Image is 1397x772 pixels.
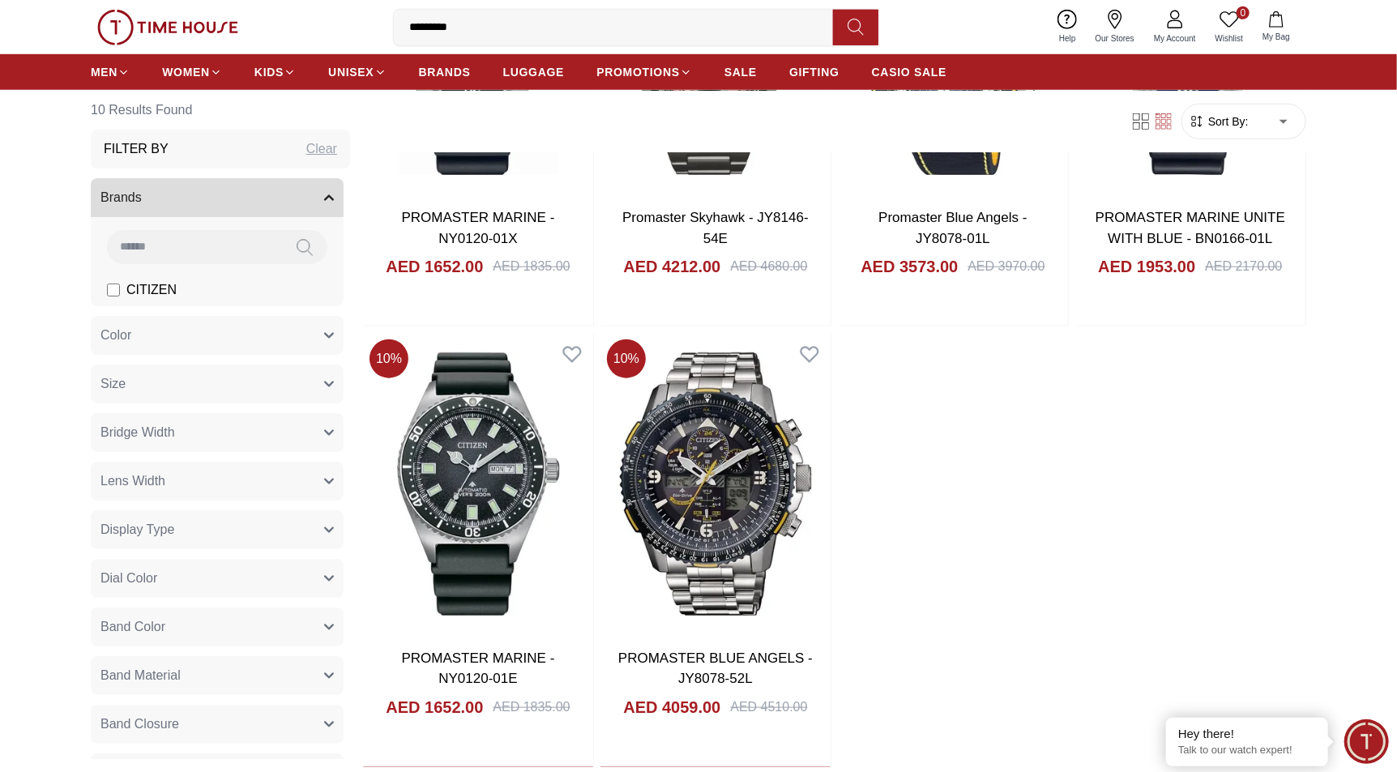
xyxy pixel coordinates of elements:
button: My Bag [1253,8,1300,46]
button: Band Closure [91,705,344,744]
div: AED 2170.00 [1205,257,1282,276]
img: ... [97,10,238,45]
span: MEN [91,64,117,80]
button: Display Type [91,510,344,549]
span: Dial Color [100,569,157,588]
span: Size [100,374,126,394]
span: BRANDS [419,64,471,80]
a: MEN [91,58,130,87]
span: UNISEX [328,64,374,80]
span: Wishlist [1209,32,1250,45]
button: Lens Width [91,462,344,501]
span: Brands [100,188,142,207]
div: Hey there! [1178,726,1316,742]
img: PROMASTER MARINE - NY0120-01E [363,333,593,634]
h6: 10 Results Found [91,91,350,130]
span: WOMEN [162,64,210,80]
a: PROMOTIONS [596,58,692,87]
a: Our Stores [1086,6,1144,48]
a: Promaster Blue Angels - JY8078-01L [878,210,1027,246]
span: PROMOTIONS [596,64,680,80]
h4: AED 1652.00 [386,255,483,278]
span: Band Closure [100,714,179,734]
span: Lens Width [100,471,165,491]
button: Dial Color [91,559,344,598]
h4: AED 4059.00 [623,696,720,719]
span: SALE [724,64,757,80]
h4: AED 3573.00 [861,255,958,278]
span: Help [1053,32,1083,45]
a: PROMASTER BLUE ANGELS - JY8078-52L [618,650,813,687]
h4: AED 1652.00 [386,696,483,719]
img: PROMASTER BLUE ANGELS - JY8078-52L [600,333,831,634]
div: AED 1835.00 [493,257,570,276]
span: My Bag [1256,31,1297,43]
a: CASIO SALE [872,58,947,87]
span: KIDS [254,64,284,80]
a: LUGGAGE [503,58,565,87]
a: PROMASTER MARINE UNITE WITH BLUE - BN0166-01L [1096,210,1285,246]
span: Sort By: [1205,113,1249,130]
span: Color [100,326,131,345]
span: My Account [1147,32,1203,45]
button: Color [91,316,344,355]
div: Chat Widget [1344,719,1389,764]
h3: Filter By [104,139,169,159]
a: GIFTING [789,58,839,87]
span: Bridge Width [100,423,175,442]
button: Band Material [91,656,344,695]
h4: AED 1953.00 [1098,255,1195,278]
a: Promaster Skyhawk - JY8146-54E [622,210,809,246]
a: PROMASTER MARINE - NY0120-01X [402,210,555,246]
a: KIDS [254,58,296,87]
span: LUGGAGE [503,64,565,80]
div: Clear [306,139,337,159]
a: BRANDS [419,58,471,87]
button: Size [91,365,344,403]
span: Our Stores [1089,32,1141,45]
button: Brands [91,178,344,217]
a: PROMASTER MARINE - NY0120-01E [402,650,555,687]
p: Talk to our watch expert! [1178,744,1316,757]
span: 10 % [607,339,646,378]
button: Sort By: [1189,113,1249,130]
h4: AED 4212.00 [623,255,720,278]
div: AED 1835.00 [493,697,570,717]
div: AED 4680.00 [730,257,807,276]
span: 10 % [370,339,408,378]
a: UNISEX [328,58,386,87]
span: 0 [1237,6,1250,19]
span: GIFTING [789,64,839,80]
span: CASIO SALE [872,64,947,80]
a: Help [1049,6,1086,48]
button: Bridge Width [91,413,344,452]
input: CITIZEN [107,284,120,296]
span: Display Type [100,520,174,540]
div: AED 4510.00 [730,697,807,717]
a: WOMEN [162,58,222,87]
button: Band Color [91,608,344,646]
span: Band Material [100,666,181,685]
div: AED 3970.00 [968,257,1045,276]
a: 0Wishlist [1206,6,1253,48]
a: SALE [724,58,757,87]
span: Band Color [100,617,165,637]
span: CITIZEN [126,280,177,300]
